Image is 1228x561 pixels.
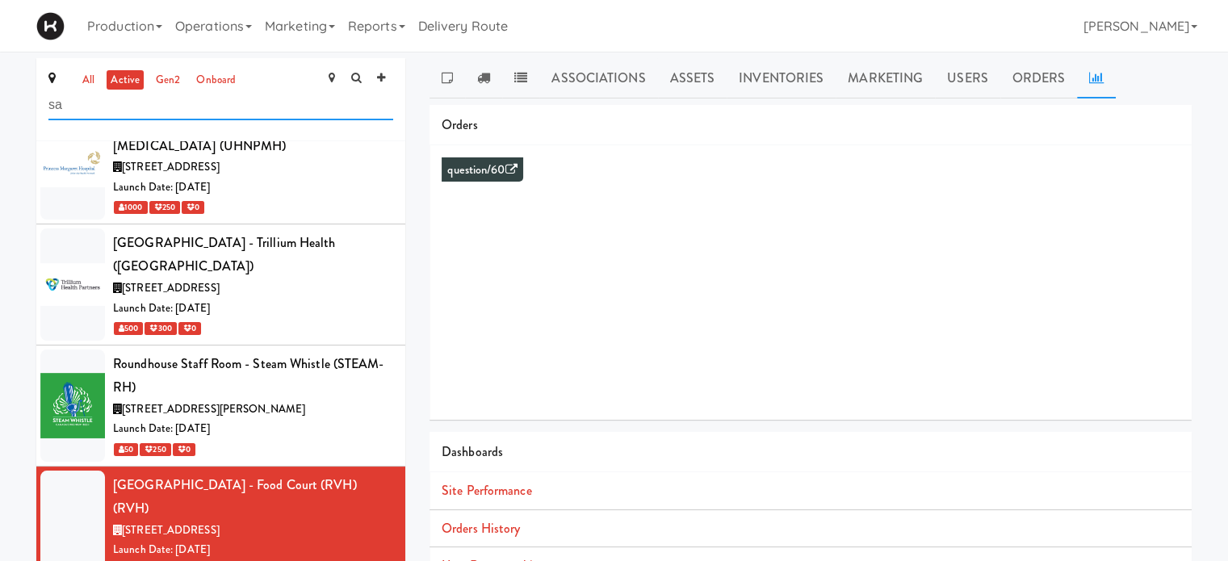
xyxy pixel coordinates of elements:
a: active [107,70,144,90]
a: Marketing [836,58,935,98]
span: 0 [182,201,204,214]
span: [STREET_ADDRESS] [122,522,220,538]
a: Orders [1000,58,1078,98]
img: Micromart [36,12,65,40]
span: Orders [442,115,478,134]
a: Users [935,58,1000,98]
a: Inventories [727,58,836,98]
span: 250 [140,443,170,456]
span: 250 [149,201,180,214]
a: Orders History [442,519,520,538]
div: Launch Date: [DATE] [113,299,393,319]
a: all [78,70,98,90]
li: Roundhouse Staff Room - Steam Whistle (STEAM-RH)[STREET_ADDRESS][PERSON_NAME]Launch Date: [DATE] ... [36,345,405,467]
span: [STREET_ADDRESS] [122,159,220,174]
a: Site Performance [442,481,532,500]
span: 500 [114,322,143,335]
div: Roundhouse Staff Room - Steam Whistle (STEAM-RH) [113,352,393,400]
div: [GEOGRAPHIC_DATA] - Food Court (RVH) (RVH) [113,473,393,521]
div: Launch Date: [DATE] [113,419,393,439]
span: 0 [173,443,195,456]
a: Associations [539,58,657,98]
span: [STREET_ADDRESS][PERSON_NAME] [122,401,305,417]
span: 0 [178,322,201,335]
div: Launch Date: [DATE] [113,540,393,560]
span: 300 [145,322,176,335]
li: [GEOGRAPHIC_DATA][PERSON_NAME][MEDICAL_DATA] (UHNPMH)[STREET_ADDRESS]Launch Date: [DATE] 1000 250 0 [36,103,405,224]
span: 50 [114,443,138,456]
span: Dashboards [442,442,503,461]
span: 1000 [114,201,148,214]
a: gen2 [152,70,184,90]
span: [STREET_ADDRESS] [122,280,220,295]
input: Search site [48,90,393,120]
li: [GEOGRAPHIC_DATA] - Trillium Health ([GEOGRAPHIC_DATA])[STREET_ADDRESS]Launch Date: [DATE] 500 300 0 [36,224,405,345]
a: onboard [192,70,240,90]
div: Launch Date: [DATE] [113,178,393,198]
div: [GEOGRAPHIC_DATA] - Trillium Health ([GEOGRAPHIC_DATA]) [113,231,393,278]
a: Assets [658,58,727,98]
a: question/60 [447,161,517,178]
